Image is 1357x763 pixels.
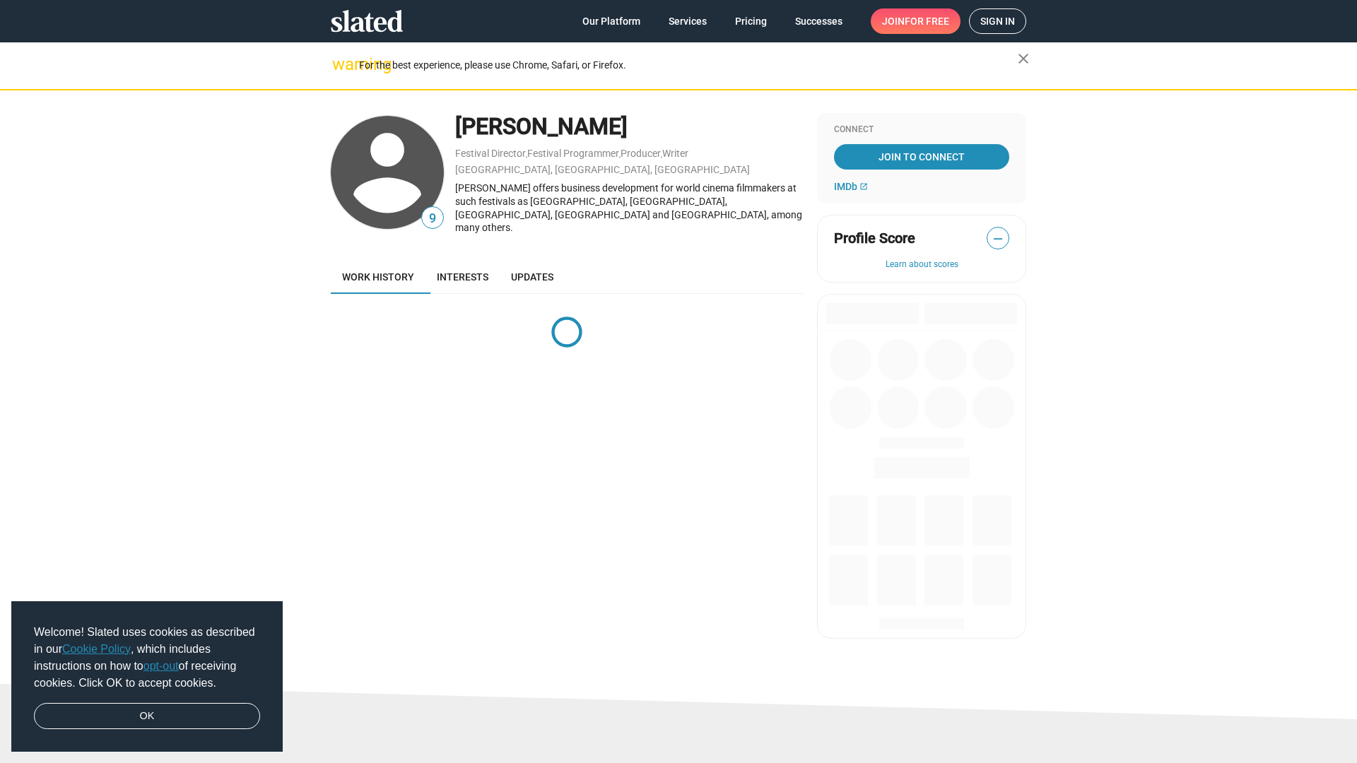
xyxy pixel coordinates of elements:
a: Interests [425,260,500,294]
a: opt-out [143,660,179,672]
div: [PERSON_NAME] [455,112,803,142]
span: IMDb [834,181,857,192]
span: — [987,230,1009,248]
span: Updates [511,271,553,283]
span: Successes [795,8,842,34]
a: Join To Connect [834,144,1009,170]
div: [PERSON_NAME] offers business development for world cinema filmmakers at such festivals as [GEOGR... [455,182,803,234]
mat-icon: warning [332,56,349,73]
a: Writer [662,148,688,159]
a: [GEOGRAPHIC_DATA], [GEOGRAPHIC_DATA], [GEOGRAPHIC_DATA] [455,164,750,175]
div: Connect [834,124,1009,136]
span: Interests [437,271,488,283]
a: Producer [621,148,661,159]
span: , [526,150,527,158]
span: Sign in [980,9,1015,33]
span: Pricing [735,8,767,34]
a: Joinfor free [871,8,961,34]
span: Welcome! Slated uses cookies as described in our , which includes instructions on how to of recei... [34,624,260,692]
span: Work history [342,271,414,283]
span: , [619,150,621,158]
button: Learn about scores [834,259,1009,271]
a: Pricing [724,8,778,34]
span: 9 [422,209,443,228]
a: Work history [331,260,425,294]
a: Updates [500,260,565,294]
a: Festival Programmer [527,148,619,159]
a: IMDb [834,181,868,192]
span: Join To Connect [837,144,1006,170]
a: Cookie Policy [62,643,131,655]
span: for free [905,8,949,34]
mat-icon: close [1015,50,1032,67]
span: , [661,150,662,158]
a: Successes [784,8,854,34]
a: dismiss cookie message [34,703,260,730]
span: Our Platform [582,8,640,34]
mat-icon: open_in_new [859,182,868,191]
div: For the best experience, please use Chrome, Safari, or Firefox. [359,56,1018,75]
a: Services [657,8,718,34]
a: Festival Director [455,148,526,159]
span: Join [882,8,949,34]
span: Profile Score [834,229,915,248]
a: Our Platform [571,8,652,34]
div: cookieconsent [11,601,283,752]
span: Services [669,8,707,34]
a: Sign in [969,8,1026,34]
